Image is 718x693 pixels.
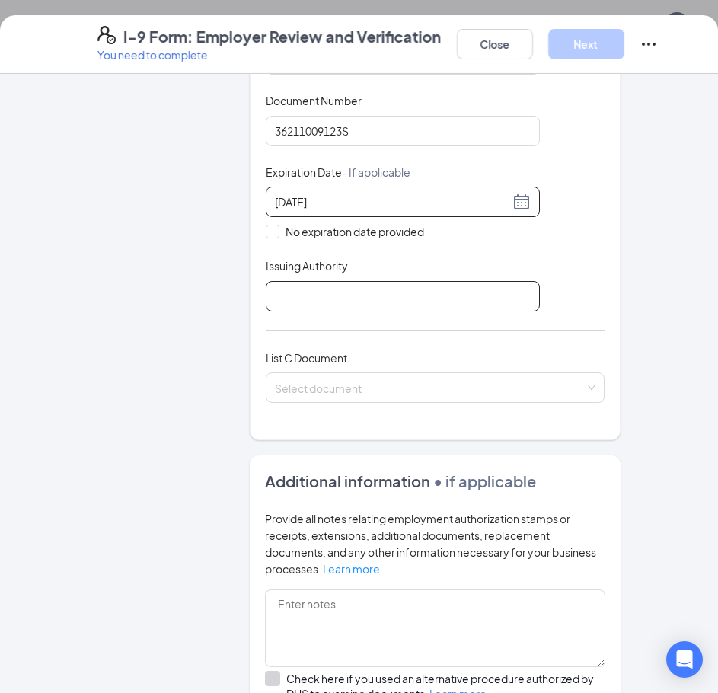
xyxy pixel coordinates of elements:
[640,35,658,53] svg: Ellipses
[457,29,533,59] button: Close
[342,165,410,179] span: - If applicable
[323,562,380,576] a: Learn more
[266,164,410,180] span: Expiration Date
[279,223,430,240] span: No expiration date provided
[265,471,430,490] span: Additional information
[266,258,348,273] span: Issuing Authority
[266,351,347,365] span: List C Document
[430,471,536,490] span: • if applicable
[97,26,116,44] svg: FormI9EVerifyIcon
[275,193,509,210] input: 07/30/2030
[666,641,703,678] div: Open Intercom Messenger
[97,47,442,62] p: You need to complete
[123,26,442,47] h4: I-9 Form: Employer Review and Verification
[266,93,362,108] span: Document Number
[265,512,596,576] span: Provide all notes relating employment authorization stamps or receipts, extensions, additional do...
[548,29,624,59] button: Next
